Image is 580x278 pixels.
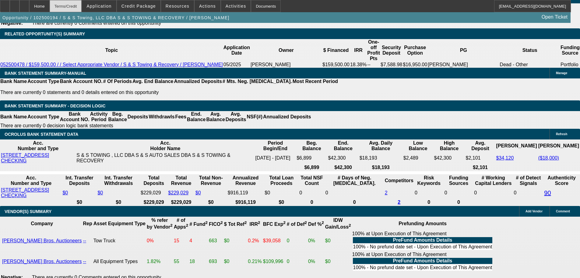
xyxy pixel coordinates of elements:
[76,140,254,152] th: Acc. Holder Name
[264,187,298,199] td: $0
[414,175,444,186] th: Risk Keywords
[403,152,433,164] td: $2,489
[108,111,127,123] th: Beg. Balance
[255,152,296,164] td: [DATE] - [DATE]
[496,155,514,161] a: $34,120
[308,222,324,227] b: Def %
[161,0,194,12] button: Resources
[168,199,194,205] th: $229,029
[97,199,140,205] th: $0
[359,152,402,164] td: $18,193
[352,252,493,271] div: 100% at Upon Execution of This Agreement
[60,78,103,85] th: Bank Account NO.
[220,220,223,225] sup: 2
[325,251,351,272] td: $0
[385,190,388,195] a: 2
[325,231,351,251] td: $0
[83,238,86,243] a: --
[132,78,174,85] th: Avg. End Balance
[474,190,477,195] span: 0
[222,78,292,85] th: # Mts. Neg. [MEDICAL_DATA].
[60,111,90,123] th: Bank Account NO.
[186,223,188,228] sup: 2
[2,259,82,264] a: [PERSON_NAME] Bros. Auctioneers
[148,111,175,123] th: Withdrawls
[140,199,167,205] th: $229,029
[538,155,559,161] a: ($18,000)
[195,0,220,12] button: Actions
[166,4,189,9] span: Resources
[62,175,97,186] th: Int. Transfer Deposits
[414,187,444,199] td: 0
[305,220,307,225] sup: 2
[103,78,132,85] th: # Of Periods
[255,140,296,152] th: Period Begin/End
[97,190,103,195] a: $0
[226,4,246,9] span: Activities
[5,103,106,108] span: Bank Statement Summary - Decision Logic
[393,237,452,243] b: PreFund Amounts Details
[499,39,560,62] th: Status
[499,62,560,68] td: Dead - Other
[393,258,452,263] b: PreFund Amounts Details
[189,222,208,227] b: # Fund
[1,153,49,163] a: [STREET_ADDRESS] CHECKING
[27,78,60,85] th: Account Type
[5,209,51,214] span: VENDOR(S) SUMMARY
[292,78,338,85] th: Most Recent Period
[349,223,351,228] sup: 2
[189,251,208,272] td: 18
[0,90,338,95] p: There are currently 0 statements and 0 details entered on this opportunity
[209,231,223,251] td: 663
[195,199,227,205] th: $0
[308,231,324,251] td: 0%
[296,140,327,152] th: Beg. Balance
[2,15,230,20] span: Opportunity / 102500194 / S & S Towing, LLC DBA S & S TOWING & RECOVERY / [PERSON_NAME]
[224,222,247,227] b: $ Tot Ref
[359,140,402,152] th: Avg. Daily Balance
[286,251,307,272] td: 0
[328,164,358,171] th: $42,300
[350,62,367,68] td: 18.38%
[86,4,111,9] span: Application
[93,231,146,251] td: Tow Truck
[97,175,140,186] th: Int. Transfer Withdrawals
[264,199,298,205] th: $0
[228,190,264,196] div: $916,119
[206,220,208,225] sup: 2
[322,62,350,68] td: $159,500.00
[121,4,156,9] span: Credit Package
[258,220,260,225] sup: 2
[5,132,78,137] span: OCROLUS BANK STATEMENT DATA
[168,175,194,186] th: Total Revenue
[248,251,262,272] td: 0.21%
[263,231,286,251] td: $39,058
[556,210,570,213] span: Comment
[146,251,173,272] td: 1.82%
[31,221,53,226] b: Company
[140,175,167,186] th: Total Deposits
[227,199,264,205] th: $916,119
[353,265,493,271] td: 100% - No prefund date set - Upon Execution of This Agreement
[414,199,444,205] th: 0
[5,71,86,76] span: BANK STATEMENT SUMMARY-MANUAL
[434,140,465,152] th: High Balance
[556,132,567,136] span: Refresh
[1,187,49,198] a: [STREET_ADDRESS] CHECKING
[206,111,225,123] th: Avg. Balance
[287,222,307,227] b: # of Def
[325,199,384,205] th: 0
[250,62,322,68] td: [PERSON_NAME]
[367,62,380,68] td: --
[209,222,223,227] b: FICO
[286,231,307,251] td: 0
[250,222,260,227] b: IRR
[250,39,322,62] th: Owner
[539,12,570,22] a: Open Ticket
[325,187,384,199] td: 0
[544,175,579,186] th: Authenticity Score
[399,221,447,226] b: Prefunding Amounts
[474,175,513,186] th: # Working Capital Lenders
[385,175,414,186] th: Competitors
[299,199,324,205] th: 0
